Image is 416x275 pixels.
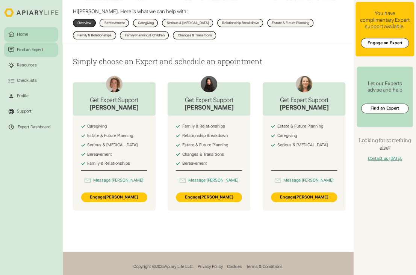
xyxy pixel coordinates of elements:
[188,178,206,183] div: Message
[133,19,158,27] a: Caregiving
[182,152,224,157] div: Changes & Transitions
[182,133,228,138] div: Relationship Breakdown
[81,177,147,184] a: Message[PERSON_NAME]
[89,104,139,112] div: [PERSON_NAME]
[176,192,242,203] a: Engage[PERSON_NAME]
[227,264,242,269] a: Cookies
[87,143,138,148] div: Serious & [MEDICAL_DATA]
[16,93,30,99] div: Profile
[182,143,228,148] div: Estate & Future Planning
[166,21,209,25] div: Serious & [MEDICAL_DATA]
[77,34,112,37] div: Family & Relationships
[87,133,133,138] div: Estate & Future Planning
[124,34,164,37] div: Family Planning & Children
[280,104,329,112] div: [PERSON_NAME]
[16,108,33,114] div: Support
[283,178,301,183] div: Message
[16,62,38,68] div: Resources
[100,19,129,27] a: Bereavement
[217,19,263,27] a: Relationship Breakdown
[4,27,58,41] a: Home
[93,178,110,183] div: Message
[4,120,58,134] a: Expert Dashboard
[177,34,212,37] div: Changes & Transitions
[78,8,118,14] span: [PERSON_NAME]
[4,104,58,119] a: Support
[4,74,58,88] a: Checklists
[222,21,259,25] div: Relationship Breakdown
[272,21,309,25] div: Estate & Future Planning
[162,19,213,27] a: Serious & [MEDICAL_DATA]
[360,10,410,30] div: You have complimentary Expert support available.
[16,31,29,37] div: Home
[277,143,328,148] div: Serious & [MEDICAL_DATA]
[361,80,408,93] div: Let our Experts advise and help
[185,104,234,112] div: [PERSON_NAME]
[271,192,337,203] a: Engage[PERSON_NAME]
[246,264,283,269] a: Terms & Conditions
[267,19,313,27] a: Estate & Future Planning
[4,42,58,57] a: Find an Expert
[361,38,409,48] a: Engage an Expert
[89,96,139,104] h3: Get Expert Support
[173,31,216,39] a: Changes & Transitions
[355,137,414,152] h4: Looking for something else?
[302,178,333,183] div: [PERSON_NAME]
[73,31,116,39] a: Family & Relationships
[133,264,194,269] div: Copyright © Apiary Life LLC.
[280,96,329,104] h3: Get Expert Support
[73,57,343,65] p: Simply choose an Expert and schedule an appointment
[138,21,153,25] div: Caregiving
[368,156,402,161] a: Contact us [DATE].
[73,8,188,15] p: Hi . Here is what we can help with:
[112,178,143,183] div: [PERSON_NAME]
[271,177,337,184] a: Message[PERSON_NAME]
[182,124,225,129] div: Family & Relationships
[120,31,169,39] a: Family Planning & Children
[104,21,124,25] div: Bereavement
[87,152,112,157] div: Bereavement
[156,264,165,269] span: 2025
[87,124,107,129] div: Caregiving
[18,125,50,130] div: Expert Dashboard
[73,19,96,27] a: Overview
[4,89,58,103] a: Profile
[16,78,38,84] div: Checklists
[198,264,223,269] a: Privacy Policy
[277,133,297,138] div: Caregiving
[182,161,207,166] div: Bereavement
[4,58,58,72] a: Resources
[277,124,323,129] div: Estate & Future Planning
[207,178,238,183] div: [PERSON_NAME]
[81,192,147,203] a: Engage[PERSON_NAME]
[176,177,242,184] a: Message[PERSON_NAME]
[16,47,44,53] div: Find an Expert
[87,161,130,166] div: Family & Relationships
[185,96,234,104] h3: Get Expert Support
[361,104,408,114] a: Find an Expert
